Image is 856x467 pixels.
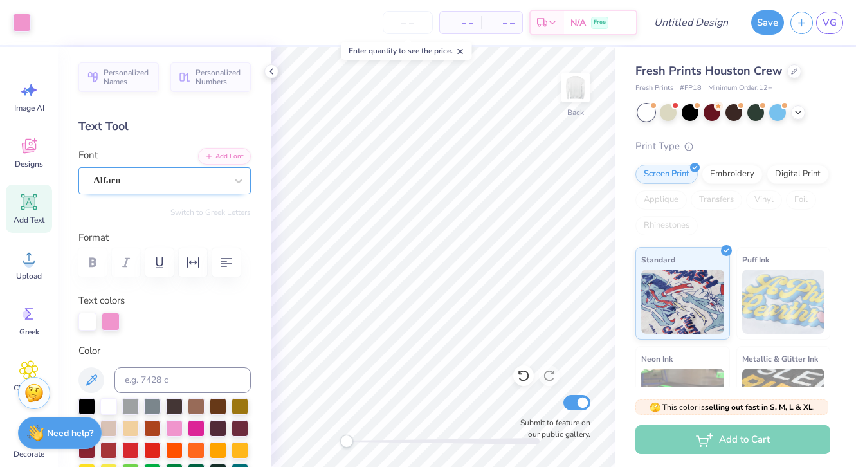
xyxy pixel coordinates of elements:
[78,293,125,308] label: Text colors
[786,190,816,210] div: Foil
[563,75,588,100] img: Back
[47,427,93,439] strong: Need help?
[448,16,473,30] span: – –
[19,327,39,337] span: Greek
[641,270,724,334] img: Standard
[341,42,472,60] div: Enter quantity to see the price.
[635,216,698,235] div: Rhinestones
[340,435,353,448] div: Accessibility label
[644,10,738,35] input: Untitled Design
[823,15,837,30] span: VG
[742,270,825,334] img: Puff Ink
[650,401,660,414] span: 🫣
[383,11,433,34] input: – –
[635,190,687,210] div: Applique
[641,352,673,365] span: Neon Ink
[751,10,784,35] button: Save
[198,148,251,165] button: Add Font
[767,165,829,184] div: Digital Print
[14,449,44,459] span: Decorate
[742,253,769,266] span: Puff Ink
[78,62,159,92] button: Personalized Names
[570,16,586,30] span: N/A
[78,118,251,135] div: Text Tool
[708,83,772,94] span: Minimum Order: 12 +
[170,207,251,217] button: Switch to Greek Letters
[650,401,815,413] span: This color is .
[78,230,251,245] label: Format
[635,165,698,184] div: Screen Print
[635,139,830,154] div: Print Type
[691,190,742,210] div: Transfers
[104,68,151,86] span: Personalized Names
[15,159,43,169] span: Designs
[816,12,843,34] a: VG
[8,383,50,403] span: Clipart & logos
[114,367,251,393] input: e.g. 7428 c
[641,369,724,433] img: Neon Ink
[78,148,98,163] label: Font
[705,402,813,412] strong: selling out fast in S, M, L & XL
[635,63,782,78] span: Fresh Prints Houston Crew
[742,352,818,365] span: Metallic & Glitter Ink
[78,343,251,358] label: Color
[702,165,763,184] div: Embroidery
[489,16,515,30] span: – –
[567,107,584,118] div: Back
[594,18,606,27] span: Free
[742,369,825,433] img: Metallic & Glitter Ink
[16,271,42,281] span: Upload
[513,417,590,440] label: Submit to feature on our public gallery.
[635,83,673,94] span: Fresh Prints
[14,103,44,113] span: Image AI
[641,253,675,266] span: Standard
[746,190,782,210] div: Vinyl
[680,83,702,94] span: # FP18
[196,68,243,86] span: Personalized Numbers
[170,62,251,92] button: Personalized Numbers
[14,215,44,225] span: Add Text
